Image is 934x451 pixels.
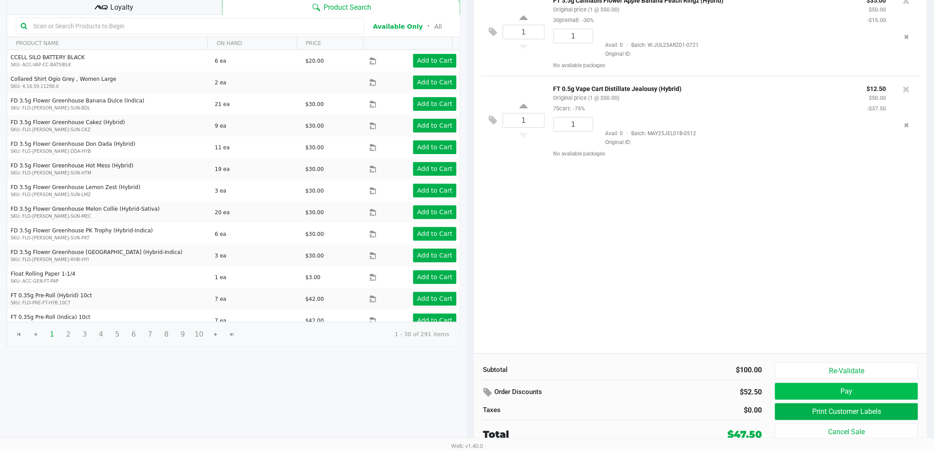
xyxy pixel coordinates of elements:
[451,443,483,449] span: Web: v1.40.0
[413,76,456,89] button: Add to Cart
[11,83,207,90] p: SKU: 4.16.59.11290.0
[211,201,301,223] td: 20 ea
[483,365,616,375] div: Subtotal
[191,326,207,343] span: Page 10
[775,424,918,440] button: Cancel Sale
[44,326,60,343] span: Page 1
[434,22,442,31] button: All
[417,317,452,324] app-button-loader: Add to Cart
[15,331,23,338] span: Go to the first page
[629,365,762,375] div: $100.00
[580,17,594,23] span: -30%
[7,288,211,310] td: FT 0.35g Pre-Roll (Hybrid) 10ct
[600,130,697,136] span: Avail: 0 Batch: MAY25JEL01B-0512
[413,270,456,284] button: Add to Cart
[158,326,175,343] span: Page 8
[11,321,207,328] p: SKU: FLO-PRE-FT-IND.10CT
[7,223,211,245] td: FD 3.5g Flower Greenhouse PK Trophy (Hybrid-Indica)
[483,427,660,442] div: Total
[867,105,886,112] small: -$37.50
[775,383,918,400] button: Pay
[224,326,241,343] span: Go to the last page
[417,165,452,172] app-button-loader: Add to Cart
[93,326,109,343] span: Page 4
[483,405,616,415] div: Taxes
[7,158,211,180] td: FD 3.5g Flower Greenhouse Hot Mess (Hybrid)
[211,158,301,180] td: 19 ea
[211,93,301,115] td: 21 ea
[417,273,452,280] app-button-loader: Add to Cart
[305,318,324,324] span: $42.00
[211,72,301,93] td: 2 ea
[629,405,762,416] div: $0.00
[305,58,324,64] span: $20.00
[623,130,632,136] span: ·
[600,50,886,58] span: Original ID:
[11,170,207,176] p: SKU: FLO-[PERSON_NAME]-SUN-HTM
[554,105,585,112] small: 75cart:
[207,326,224,343] span: Go to the next page
[211,223,301,245] td: 6 ea
[869,95,886,101] small: $50.00
[211,310,301,331] td: 7 ea
[7,50,211,72] td: CCELL SILO BATTERY BLACK
[11,235,207,241] p: SKU: FLO-[PERSON_NAME]-SUN-PKT
[305,188,324,194] span: $30.00
[483,385,665,401] div: Order Discounts
[211,266,301,288] td: 1 ea
[211,245,301,266] td: 3 ea
[125,326,142,343] span: Page 6
[413,54,456,68] button: Add to Cart
[142,326,158,343] span: Page 7
[423,22,434,30] span: ᛫
[7,93,211,115] td: FD 3.5g Flower Greenhouse Banana Dulce (Indica)
[413,292,456,306] button: Add to Cart
[417,100,452,107] app-button-loader: Add to Cart
[554,6,620,13] small: Original price (1 @ $50.00)
[11,213,207,220] p: SKU: FLO-[PERSON_NAME]-SUN-MEC
[305,253,324,259] span: $30.00
[11,256,207,263] p: SKU: FLO-[PERSON_NAME]-RHB-HYI
[11,191,207,198] p: SKU: FLO-[PERSON_NAME]-SUN-LMZ
[678,385,762,400] div: $52.50
[554,150,914,158] div: No available packages
[413,314,456,327] button: Add to Cart
[211,50,301,72] td: 6 ea
[417,57,452,64] app-button-loader: Add to Cart
[7,180,211,201] td: FD 3.5g Flower Greenhouse Lemon Zest (Hybrid)
[600,138,886,146] span: Original ID:
[305,166,324,172] span: $30.00
[211,288,301,310] td: 7 ea
[623,42,632,48] span: ·
[11,61,207,68] p: SKU: ACC-VAP-CC-BATSIBLK
[417,252,452,259] app-button-loader: Add to Cart
[417,79,452,86] app-button-loader: Add to Cart
[60,326,77,343] span: Page 2
[413,227,456,241] button: Add to Cart
[413,140,456,154] button: Add to Cart
[775,363,918,379] button: Re-Validate
[11,148,207,155] p: SKU: FLO-[PERSON_NAME]-DDA-HYB
[305,209,324,216] span: $30.00
[413,184,456,197] button: Add to Cart
[211,115,301,136] td: 9 ea
[11,299,207,306] p: SKU: FLO-PRE-FT-HYB.10CT
[76,326,93,343] span: Page 3
[869,6,886,13] small: $50.00
[305,274,320,280] span: $3.00
[413,119,456,133] button: Add to Cart
[109,326,126,343] span: Page 5
[30,19,359,33] input: Scan or Search Products to Begin
[324,2,372,13] span: Product Search
[554,61,914,69] div: No available packages
[305,123,324,129] span: $30.00
[229,331,236,338] span: Go to the last page
[727,427,762,442] div: $47.50
[305,296,324,302] span: $42.00
[901,117,913,133] button: Remove the package from the orderLine
[207,37,297,50] th: ON HAND
[417,122,452,129] app-button-loader: Add to Cart
[212,331,219,338] span: Go to the next page
[174,326,191,343] span: Page 9
[111,2,134,13] span: Loyalty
